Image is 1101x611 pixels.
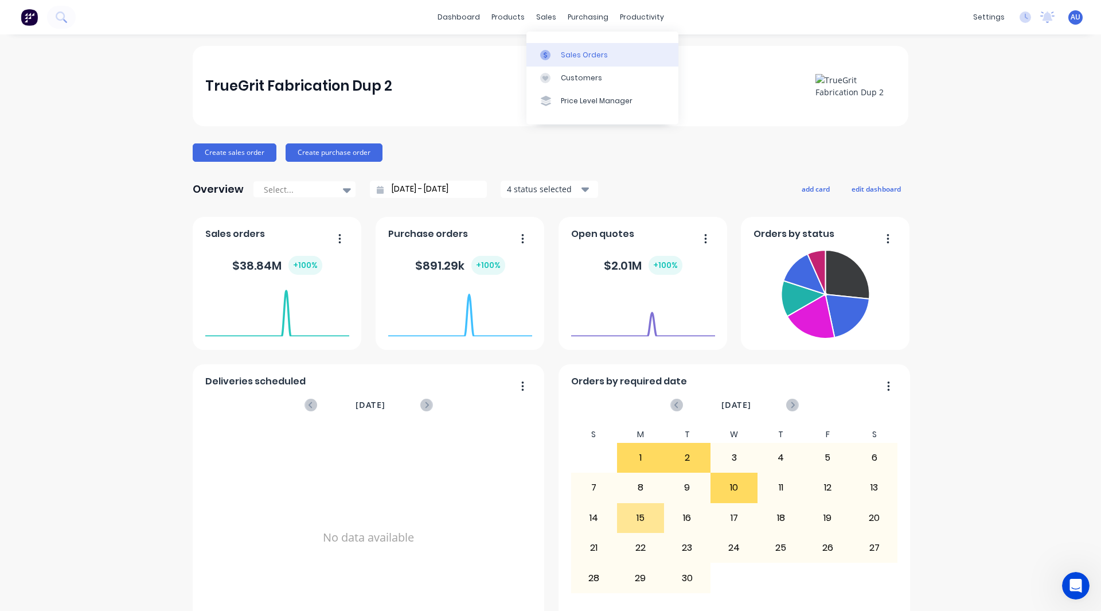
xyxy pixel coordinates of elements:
[665,504,710,532] div: 16
[794,181,837,196] button: add card
[852,443,897,472] div: 6
[526,89,678,112] a: Price Level Manager
[571,426,618,443] div: S
[571,473,617,502] div: 7
[561,50,608,60] div: Sales Orders
[471,256,505,275] div: + 100 %
[721,399,751,411] span: [DATE]
[193,143,276,162] button: Create sales order
[232,256,322,275] div: $ 38.84M
[664,426,711,443] div: T
[571,375,687,388] span: Orders by required date
[805,504,850,532] div: 19
[844,181,908,196] button: edit dashboard
[711,443,757,472] div: 3
[415,256,505,275] div: $ 891.29k
[711,473,757,502] div: 10
[967,9,1010,26] div: settings
[815,74,896,98] img: TrueGrit Fabrication Dup 2
[758,504,804,532] div: 18
[205,75,392,98] div: TrueGrit Fabrication Dup 2
[665,534,710,562] div: 23
[711,504,757,532] div: 17
[851,426,898,443] div: S
[526,43,678,66] a: Sales Orders
[618,473,663,502] div: 8
[852,534,897,562] div: 27
[388,227,468,241] span: Purchase orders
[758,534,804,562] div: 25
[618,534,663,562] div: 22
[562,9,614,26] div: purchasing
[710,426,758,443] div: W
[193,178,244,201] div: Overview
[571,227,634,241] span: Open quotes
[758,443,804,472] div: 4
[286,143,382,162] button: Create purchase order
[507,183,579,195] div: 4 status selected
[805,473,850,502] div: 12
[356,399,385,411] span: [DATE]
[526,67,678,89] a: Customers
[571,534,617,562] div: 21
[753,227,834,241] span: Orders by status
[205,227,265,241] span: Sales orders
[804,426,851,443] div: F
[711,534,757,562] div: 24
[758,473,804,502] div: 11
[486,9,530,26] div: products
[805,534,850,562] div: 26
[561,96,633,106] div: Price Level Manager
[618,504,663,532] div: 15
[665,443,710,472] div: 2
[852,504,897,532] div: 20
[618,563,663,592] div: 29
[665,473,710,502] div: 9
[665,563,710,592] div: 30
[501,181,598,198] button: 4 status selected
[614,9,670,26] div: productivity
[288,256,322,275] div: + 100 %
[571,563,617,592] div: 28
[530,9,562,26] div: sales
[205,375,306,388] span: Deliveries scheduled
[758,426,805,443] div: T
[852,473,897,502] div: 13
[561,73,602,83] div: Customers
[21,9,38,26] img: Factory
[617,426,664,443] div: M
[1071,12,1080,22] span: AU
[618,443,663,472] div: 1
[1062,572,1090,600] iframe: Intercom live chat
[604,256,682,275] div: $ 2.01M
[432,9,486,26] a: dashboard
[805,443,850,472] div: 5
[571,504,617,532] div: 14
[649,256,682,275] div: + 100 %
